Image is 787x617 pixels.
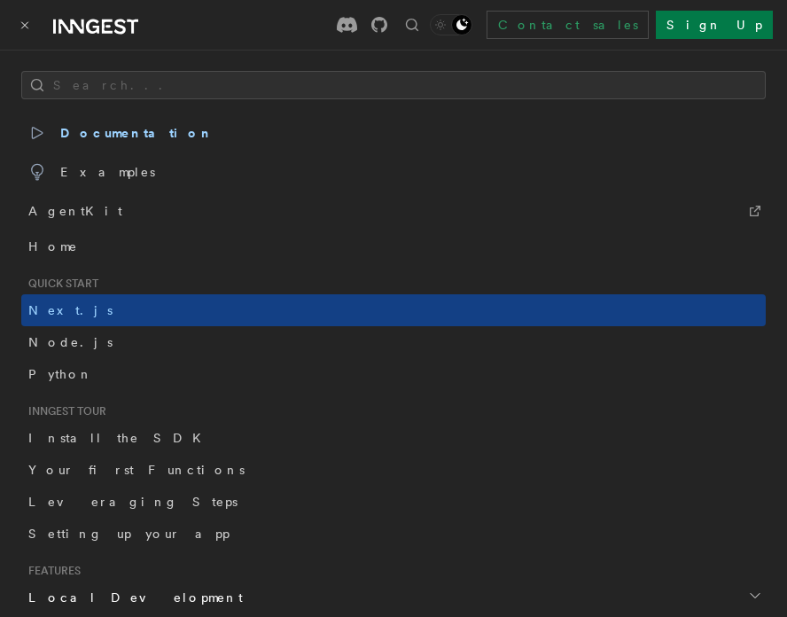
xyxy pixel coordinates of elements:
a: Install the SDK [21,422,766,454]
button: Toggle navigation [14,14,35,35]
span: Leveraging Steps [28,495,238,509]
span: Next.js [28,303,113,317]
span: Quick start [21,277,98,291]
button: Search... [21,71,766,99]
a: Leveraging Steps [21,486,766,518]
button: Toggle dark mode [430,14,472,35]
a: Next.js [21,294,766,326]
a: Node.js [21,326,766,358]
span: AgentKit [28,199,122,223]
span: Your first Functions [28,463,245,477]
span: Home [28,238,78,255]
a: Examples [21,152,766,191]
span: Install the SDK [28,431,212,445]
a: Python [21,358,766,390]
button: Local Development [21,582,766,613]
button: Find something... [401,14,423,35]
span: Features [21,564,81,578]
a: Setting up your app [21,518,766,550]
a: Your first Functions [21,454,766,486]
a: Home [21,230,766,262]
a: AgentKit [21,191,766,230]
a: Contact sales [487,11,649,39]
a: Sign Up [656,11,773,39]
span: Inngest tour [21,404,106,418]
span: Local Development [21,589,243,606]
span: Examples [28,160,155,184]
a: Documentation [21,113,766,152]
span: Setting up your app [28,527,230,541]
span: Python [28,367,93,381]
span: Node.js [28,335,113,349]
span: Documentation [28,121,214,145]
